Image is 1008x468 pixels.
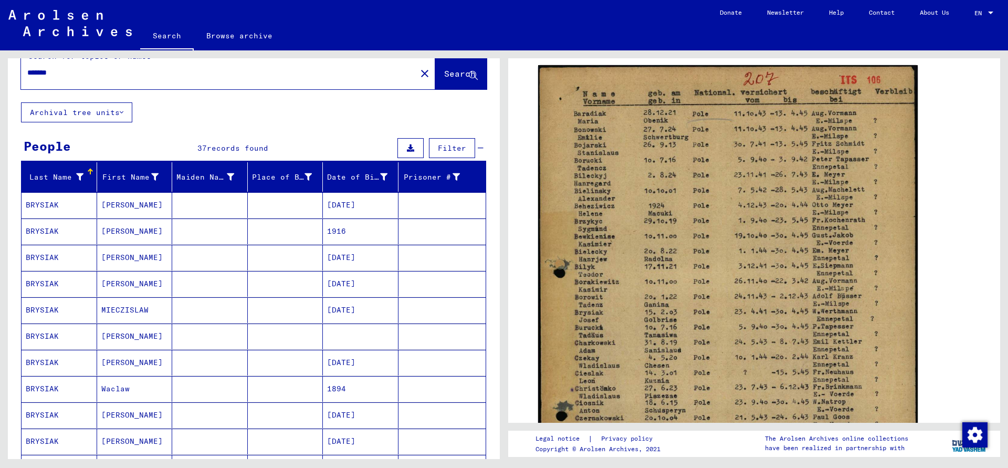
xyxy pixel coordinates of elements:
div: Date of Birth [327,172,387,183]
mat-select-trigger: EN [974,9,982,17]
mat-cell: [DATE] [323,192,398,218]
mat-cell: [PERSON_NAME] [97,271,173,297]
div: First Name [101,172,159,183]
mat-header-cell: Date of Birth [323,162,398,192]
div: First Name [101,169,172,185]
mat-cell: BRYSIAK [22,324,97,349]
mat-cell: [DATE] [323,245,398,271]
button: Filter [429,138,475,158]
div: Zustimmung ändern [962,422,987,447]
mat-cell: 1894 [323,376,398,402]
mat-cell: [PERSON_NAME] [97,324,173,349]
div: | [535,433,665,444]
img: Zustimmung ändern [962,422,988,448]
div: Prisoner # [403,169,474,185]
mat-cell: MIECZISLAW [97,297,173,323]
mat-header-cell: Place of Birth [248,162,323,192]
a: Privacy policy [593,433,665,444]
mat-cell: BRYSIAK [22,350,97,376]
mat-header-cell: Maiden Name [172,162,248,192]
mat-icon: close [418,67,431,80]
mat-cell: BRYSIAK [22,402,97,428]
mat-cell: Waclaw [97,376,173,402]
p: have been realized in partnership with [765,443,908,453]
p: The Arolsen Archives online collections [765,434,908,443]
mat-cell: BRYSIAK [22,429,97,454]
div: Place of Birth [252,169,325,185]
img: yv_logo.png [950,430,989,456]
mat-cell: BRYSIAK [22,219,97,244]
mat-header-cell: Last Name [22,162,97,192]
a: Browse archive [194,23,285,48]
mat-cell: [PERSON_NAME] [97,245,173,271]
mat-cell: BRYSIAK [22,376,97,402]
div: Place of Birth [252,172,312,183]
p: Copyright © Arolsen Archives, 2021 [535,444,665,454]
div: People [24,137,71,155]
mat-cell: [DATE] [323,271,398,297]
div: Maiden Name [176,172,234,183]
div: Last Name [26,169,97,185]
a: Search [140,23,194,50]
mat-cell: BRYSIAK [22,192,97,218]
mat-cell: [DATE] [323,429,398,454]
button: Clear [414,63,435,84]
span: Filter [438,143,466,153]
button: Archival tree units [21,102,132,122]
mat-cell: [PERSON_NAME] [97,350,173,376]
div: Prisoner # [403,172,460,183]
mat-cell: [PERSON_NAME] [97,192,173,218]
mat-cell: BRYSIAK [22,271,97,297]
mat-cell: [DATE] [323,350,398,376]
span: Search [444,68,476,79]
button: Search [435,57,487,89]
span: 37 [197,143,207,153]
mat-cell: BRYSIAK [22,245,97,271]
mat-cell: [PERSON_NAME] [97,402,173,428]
img: Arolsen_neg.svg [8,10,132,36]
mat-header-cell: Prisoner # [398,162,486,192]
mat-cell: 1916 [323,219,398,244]
mat-header-cell: First Name [97,162,173,192]
span: records found [207,143,268,153]
div: Last Name [26,172,83,183]
mat-cell: [PERSON_NAME] [97,219,173,244]
mat-cell: [PERSON_NAME] [97,429,173,454]
mat-cell: BRYSIAK [22,297,97,323]
mat-cell: [DATE] [323,297,398,323]
a: Legal notice [535,433,588,444]
div: Maiden Name [176,169,247,185]
div: Date of Birth [327,169,401,185]
mat-cell: [DATE] [323,402,398,428]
